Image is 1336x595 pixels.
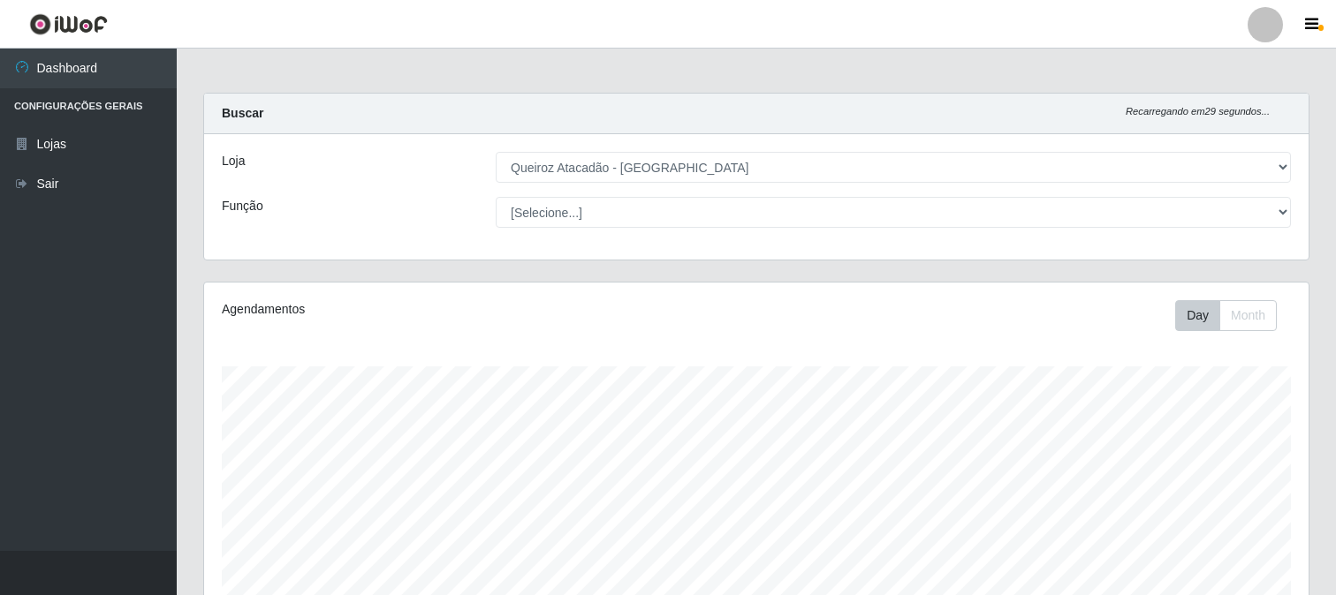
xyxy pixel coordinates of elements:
i: Recarregando em 29 segundos... [1126,106,1270,117]
div: Toolbar with button groups [1175,300,1291,331]
div: Agendamentos [222,300,652,319]
label: Função [222,197,263,215]
strong: Buscar [222,106,263,120]
div: First group [1175,300,1277,331]
img: CoreUI Logo [29,13,108,35]
button: Month [1219,300,1277,331]
label: Loja [222,152,245,170]
button: Day [1175,300,1220,331]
